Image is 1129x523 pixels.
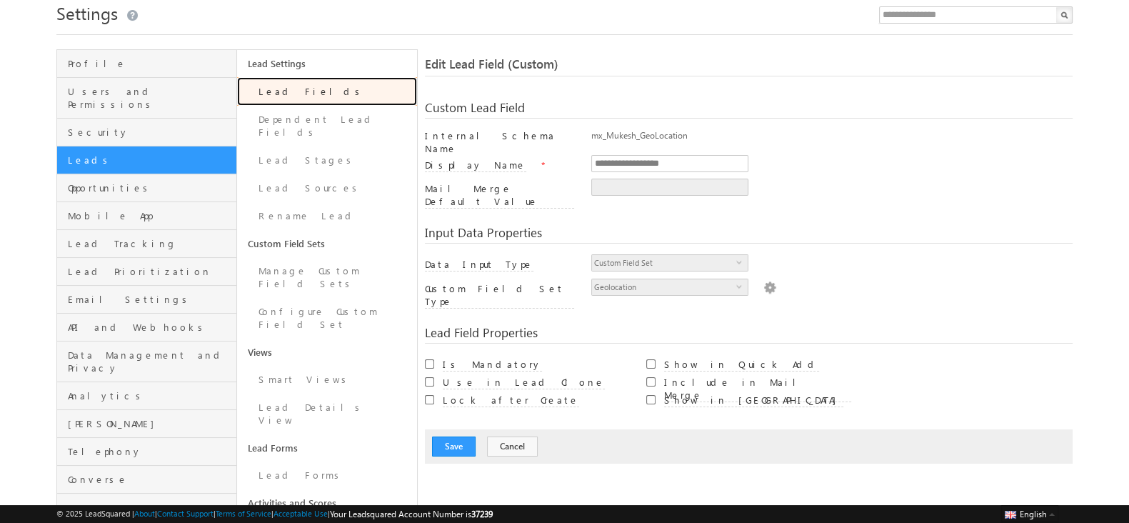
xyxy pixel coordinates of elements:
span: Custom Field Set [592,255,736,271]
a: Contact Support [157,509,214,518]
label: Custom Field Set Type [425,282,574,309]
div: mx_Mukesh_GeoLocation [591,129,1073,149]
label: Include in Mail Merge [664,376,851,402]
a: Lead Forms [237,434,417,462]
label: Data Input Type [425,258,533,272]
span: Analytics [68,389,233,402]
span: Lead Prioritization [68,265,233,278]
span: 37239 [471,509,493,519]
span: Email Settings [68,293,233,306]
a: Custom Field Sets [237,230,417,257]
span: Your Leadsquared Account Number is [330,509,493,519]
button: Save [432,437,476,457]
span: Security [68,126,233,139]
span: Data Management and Privacy [68,349,233,374]
span: Lead Tracking [68,237,233,250]
a: Smart Views [237,366,417,394]
label: Mail Merge Default Value [425,182,574,209]
a: Lead Sources [237,174,417,202]
a: About [134,509,155,518]
label: Is Mandatory [443,358,542,372]
div: Lead Field Properties [425,327,1073,344]
span: API and Webhooks [68,321,233,334]
img: Populate Options [763,279,776,294]
a: Lead Prioritization [57,258,236,286]
a: Show in [GEOGRAPHIC_DATA] [664,394,843,406]
span: Settings [56,1,118,24]
a: Telephony [57,438,236,466]
a: Acceptable Use [274,509,328,518]
a: Display Name [425,159,538,171]
a: API and Webhooks [57,314,236,342]
a: Configure Custom Field Set [237,298,417,339]
a: Custom Field Set Type [425,295,574,307]
span: Geolocation [592,279,736,295]
a: Leads [57,146,236,174]
a: [PERSON_NAME] [57,410,236,438]
a: Lead Settings [237,50,417,77]
a: Mail Merge Default Value [425,195,574,207]
a: Lead Details View [237,394,417,434]
a: Users and Permissions [57,78,236,119]
span: Opportunities [68,181,233,194]
a: Show in Quick Add [664,358,819,370]
label: Show in [GEOGRAPHIC_DATA] [664,394,843,407]
a: Security [57,119,236,146]
label: Show in Quick Add [664,358,819,372]
span: Edit Lead Field (Custom) [425,56,558,72]
a: Lead Forms [237,462,417,489]
a: Terms of Service [216,509,271,518]
div: Custom Lead Field [425,101,1073,119]
span: Profile [68,57,233,70]
div: Internal Schema Name [425,129,574,155]
a: Manage Custom Field Sets [237,257,417,298]
a: Lead Fields [237,77,417,106]
a: Mobile App [57,202,236,230]
div: Input Data Properties [425,226,1073,244]
a: Converse [57,466,236,494]
span: Telephony [68,445,233,458]
a: Profile [57,50,236,78]
a: Email Settings [57,286,236,314]
a: Lock after Create [443,394,579,406]
a: Is Mandatory [443,358,542,370]
span: © 2025 LeadSquared | | | | | [56,507,493,521]
span: select [736,259,748,265]
span: Converse [68,473,233,486]
a: Lead Stages [237,146,417,174]
button: English [1001,505,1058,522]
a: Activities and Scores [237,489,417,517]
a: Opportunities [57,174,236,202]
span: Users and Permissions [68,85,233,111]
span: [PERSON_NAME] [68,417,233,430]
span: English [1020,509,1047,519]
a: Rename Lead [237,202,417,230]
label: Display Name [425,159,526,172]
label: Lock after Create [443,394,579,407]
a: Dependent Lead Fields [237,106,417,146]
a: Include in Mail Merge [664,389,851,401]
span: Mobile App [68,209,233,222]
a: Use in Lead Clone [443,376,605,388]
a: Data Input Type [425,258,533,270]
label: Use in Lead Clone [443,376,605,389]
span: select [736,283,748,289]
a: Analytics [57,382,236,410]
a: Lead Tracking [57,230,236,258]
button: Cancel [487,437,538,457]
span: Leads [68,154,233,166]
a: Views [237,339,417,366]
a: Data Management and Privacy [57,342,236,382]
